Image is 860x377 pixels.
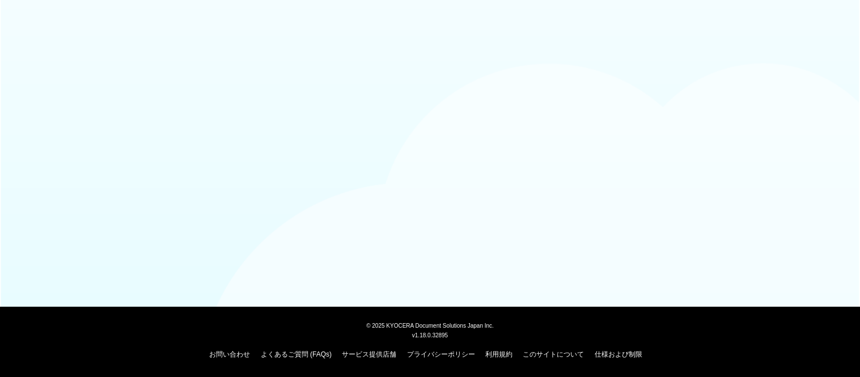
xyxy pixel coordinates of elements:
[523,350,584,358] a: このサイトについて
[366,321,494,329] span: © 2025 KYOCERA Document Solutions Japan Inc.
[412,332,448,338] span: v1.18.0.32895
[261,350,332,358] a: よくあるご質問 (FAQs)
[485,350,512,358] a: 利用規約
[407,350,475,358] a: プライバシーポリシー
[595,350,642,358] a: 仕様および制限
[342,350,396,358] a: サービス提供店舗
[209,350,250,358] a: お問い合わせ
